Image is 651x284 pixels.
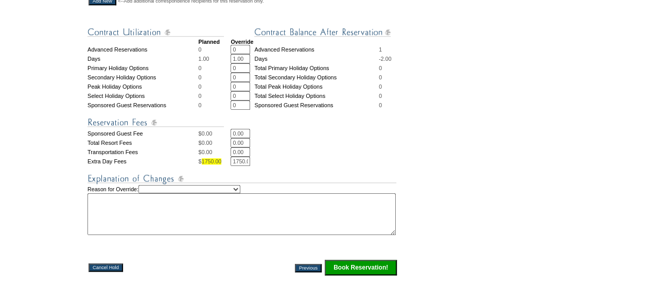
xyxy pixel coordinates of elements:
[202,140,213,146] span: 0.00
[198,65,201,71] span: 0
[87,116,224,129] img: Reservation Fees
[379,93,382,99] span: 0
[198,157,231,166] td: $
[198,147,231,157] td: $
[202,149,213,155] span: 0.00
[254,26,391,39] img: Contract Balance After Reservation
[87,45,198,54] td: Advanced Reservations
[254,73,379,82] td: Total Secondary Holiday Options
[325,260,397,275] input: Click this button to finalize your reservation.
[254,101,379,110] td: Sponsored Guest Reservations
[379,83,382,90] span: 0
[379,74,382,80] span: 0
[379,65,382,71] span: 0
[87,82,198,91] td: Peak Holiday Options
[87,129,198,138] td: Sponsored Guest Fee
[198,93,201,99] span: 0
[87,63,198,73] td: Primary Holiday Options
[202,158,222,164] span: 1750.00
[254,91,379,101] td: Total Select Holiday Options
[89,263,123,272] input: Cancel Hold
[202,130,213,137] span: 0.00
[87,172,396,185] img: Explanation of Changes
[254,82,379,91] td: Total Peak Holiday Options
[198,74,201,80] span: 0
[198,129,231,138] td: $
[379,102,382,108] span: 0
[254,45,379,54] td: Advanced Reservations
[198,138,231,147] td: $
[198,39,219,45] strong: Planned
[198,102,201,108] span: 0
[198,83,201,90] span: 0
[87,138,198,147] td: Total Resort Fees
[87,101,198,110] td: Sponsored Guest Reservations
[87,157,198,166] td: Extra Day Fees
[295,264,322,272] input: Previous
[87,91,198,101] td: Select Holiday Options
[87,26,224,39] img: Contract Utilization
[87,73,198,82] td: Secondary Holiday Options
[231,39,253,45] strong: Override
[198,56,209,62] span: 1.00
[87,185,398,235] td: Reason for Override:
[87,147,198,157] td: Transportation Fees
[379,56,391,62] span: -2.00
[254,54,379,63] td: Days
[379,46,382,53] span: 1
[198,46,201,53] span: 0
[87,54,198,63] td: Days
[254,63,379,73] td: Total Primary Holiday Options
